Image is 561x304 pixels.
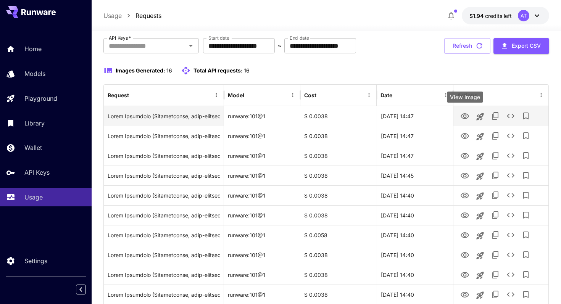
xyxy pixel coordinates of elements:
[488,227,503,243] button: Copy TaskUUID
[518,188,534,203] button: Add to library
[277,41,282,50] p: ~
[503,108,518,124] button: See details
[108,206,220,225] div: Click to copy prompt
[24,69,45,78] p: Models
[76,285,86,294] button: Collapse sidebar
[82,283,92,296] div: Collapse sidebar
[135,11,161,20] p: Requests
[380,92,392,98] div: Date
[518,207,534,223] button: Add to library
[472,188,488,204] button: Launch in playground
[469,13,485,19] span: $1.94
[224,205,300,225] div: runware:101@1
[457,187,472,203] button: View Image
[472,129,488,144] button: Launch in playground
[518,267,534,282] button: Add to library
[472,208,488,224] button: Launch in playground
[287,90,298,100] button: Menu
[24,44,42,53] p: Home
[103,11,161,20] nav: breadcrumb
[304,92,316,98] div: Cost
[472,109,488,124] button: Launch in playground
[377,265,453,285] div: 21 Aug, 2025 14:40
[469,12,512,20] div: $1.941
[457,227,472,243] button: View Image
[472,149,488,164] button: Launch in playground
[503,267,518,282] button: See details
[108,186,220,205] div: Click to copy prompt
[224,225,300,245] div: runware:101@1
[224,146,300,166] div: runware:101@1
[108,106,220,126] div: Click to copy prompt
[457,128,472,143] button: View Image
[457,207,472,223] button: View Image
[488,207,503,223] button: Copy TaskUUID
[364,90,374,100] button: Menu
[503,227,518,243] button: See details
[377,185,453,205] div: 21 Aug, 2025 14:40
[300,126,377,146] div: $ 0.0038
[393,90,404,100] button: Sort
[300,245,377,265] div: $ 0.0038
[103,11,122,20] a: Usage
[224,265,300,285] div: runware:101@1
[300,166,377,185] div: $ 0.0038
[377,166,453,185] div: 21 Aug, 2025 14:45
[462,7,549,24] button: $1.941AT
[116,67,165,74] span: Images Generated:
[472,288,488,303] button: Launch in playground
[488,128,503,143] button: Copy TaskUUID
[472,248,488,263] button: Launch in playground
[377,126,453,146] div: 21 Aug, 2025 14:47
[518,247,534,262] button: Add to library
[457,167,472,183] button: View Image
[300,185,377,205] div: $ 0.0038
[24,256,47,265] p: Settings
[488,148,503,163] button: Copy TaskUUID
[244,67,250,74] span: 16
[457,267,472,282] button: View Image
[503,188,518,203] button: See details
[488,287,503,302] button: Copy TaskUUID
[457,247,472,262] button: View Image
[108,166,220,185] div: Click to copy prompt
[493,38,549,54] button: Export CSV
[518,148,534,163] button: Add to library
[503,148,518,163] button: See details
[518,168,534,183] button: Add to library
[108,146,220,166] div: Click to copy prompt
[130,90,140,100] button: Sort
[24,94,57,103] p: Playground
[488,267,503,282] button: Copy TaskUUID
[108,126,220,146] div: Click to copy prompt
[193,67,243,74] span: Total API requests:
[457,286,472,302] button: View Image
[24,168,50,177] p: API Keys
[503,128,518,143] button: See details
[24,143,42,152] p: Wallet
[377,106,453,126] div: 21 Aug, 2025 14:47
[108,225,220,245] div: Click to copy prompt
[472,169,488,184] button: Launch in playground
[224,185,300,205] div: runware:101@1
[185,40,196,51] button: Open
[457,148,472,163] button: View Image
[503,287,518,302] button: See details
[503,168,518,183] button: See details
[300,146,377,166] div: $ 0.0038
[444,38,490,54] button: Refresh
[447,92,483,103] div: View Image
[224,106,300,126] div: runware:101@1
[211,90,222,100] button: Menu
[488,168,503,183] button: Copy TaskUUID
[224,166,300,185] div: runware:101@1
[488,247,503,262] button: Copy TaskUUID
[224,126,300,146] div: runware:101@1
[224,245,300,265] div: runware:101@1
[300,205,377,225] div: $ 0.0038
[488,108,503,124] button: Copy TaskUUID
[377,146,453,166] div: 21 Aug, 2025 14:47
[536,90,546,100] button: Menu
[518,128,534,143] button: Add to library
